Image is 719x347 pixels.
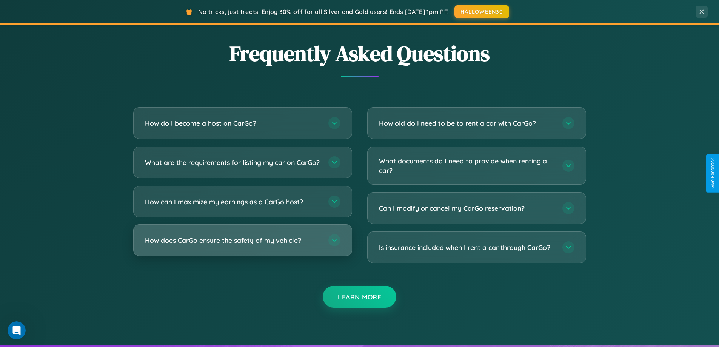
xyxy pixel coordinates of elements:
h3: How does CarGo ensure the safety of my vehicle? [145,236,321,245]
h3: What documents do I need to provide when renting a car? [379,156,555,175]
h3: How can I maximize my earnings as a CarGo host? [145,197,321,207]
span: No tricks, just treats! Enjoy 30% off for all Silver and Gold users! Ends [DATE] 1pm PT. [198,8,449,15]
h2: Frequently Asked Questions [133,39,586,68]
iframe: Intercom live chat [8,321,26,339]
button: Learn More [323,286,396,308]
h3: How do I become a host on CarGo? [145,119,321,128]
h3: Is insurance included when I rent a car through CarGo? [379,243,555,252]
h3: How old do I need to be to rent a car with CarGo? [379,119,555,128]
h3: What are the requirements for listing my car on CarGo? [145,158,321,167]
div: Give Feedback [710,158,715,189]
h3: Can I modify or cancel my CarGo reservation? [379,204,555,213]
button: HALLOWEEN30 [454,5,509,18]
